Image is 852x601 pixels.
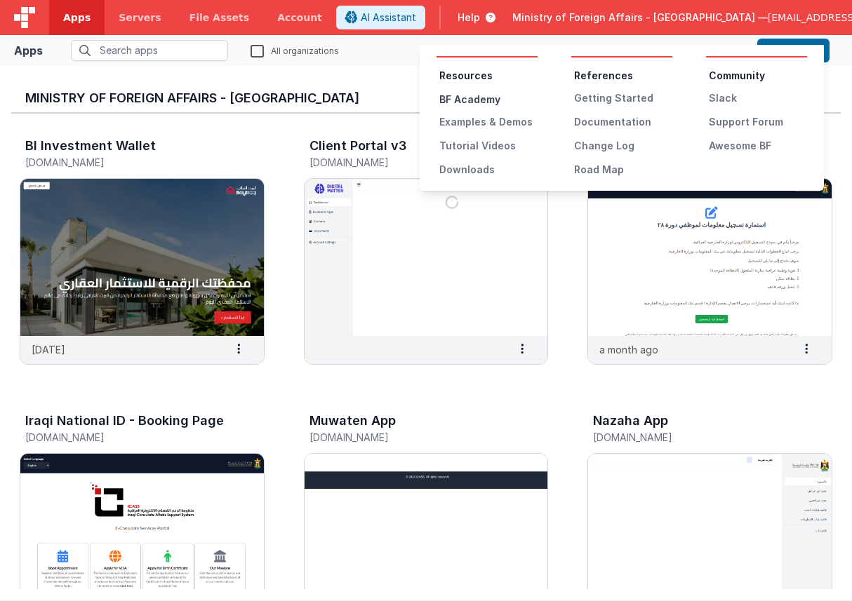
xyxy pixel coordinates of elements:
div: BF Academy [439,93,538,107]
div: Downloads [439,163,538,177]
div: Road Map [574,163,672,177]
div: Awesome BF [709,139,807,153]
div: Support Forum [709,115,807,129]
div: Tutorial Videos [439,139,538,153]
li: Community [709,69,807,83]
div: Slack [709,91,807,105]
div: Documentation [574,115,672,129]
div: Getting Started [574,91,672,105]
li: Resources [439,69,538,83]
div: Change Log [574,139,672,153]
div: Examples & Demos [439,115,538,129]
li: References [574,69,672,83]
